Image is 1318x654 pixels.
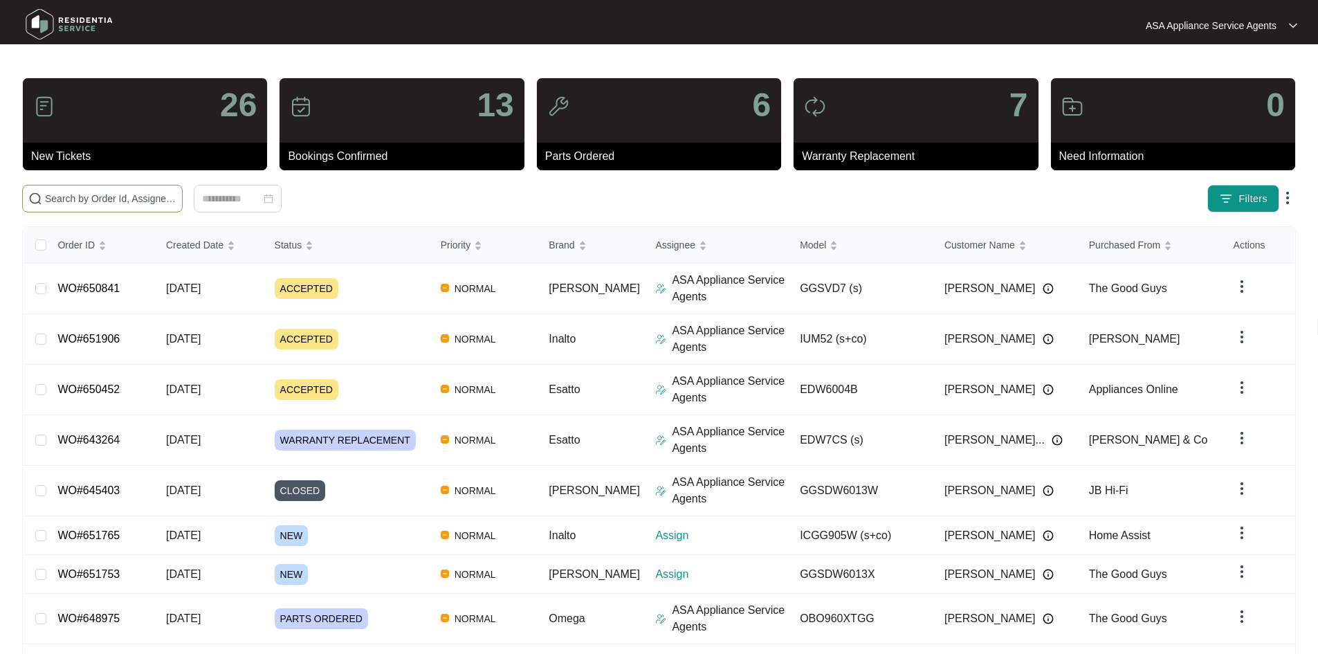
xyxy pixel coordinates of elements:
[449,280,502,297] span: NORMAL
[441,570,449,578] img: Vercel Logo
[21,3,118,45] img: residentia service logo
[655,237,695,253] span: Assignee
[1207,185,1279,212] button: filter iconFilters
[264,227,430,264] th: Status
[449,566,502,583] span: NORMAL
[275,237,302,253] span: Status
[449,482,502,499] span: NORMAL
[275,430,416,451] span: WARRANTY REPLACEMENT
[655,283,666,294] img: Assigner Icon
[57,383,120,395] a: WO#650452
[275,278,338,299] span: ACCEPTED
[1234,608,1250,625] img: dropdown arrow
[166,282,201,294] span: [DATE]
[672,272,789,305] p: ASA Appliance Service Agents
[1089,333,1180,345] span: [PERSON_NAME]
[549,282,640,294] span: [PERSON_NAME]
[441,385,449,393] img: Vercel Logo
[1234,430,1250,446] img: dropdown arrow
[655,613,666,624] img: Assigner Icon
[57,484,120,496] a: WO#645403
[449,610,502,627] span: NORMAL
[57,568,120,580] a: WO#651753
[1234,525,1250,541] img: dropdown arrow
[944,527,1036,544] span: [PERSON_NAME]
[549,612,585,624] span: Omega
[1043,613,1054,624] img: Info icon
[655,435,666,446] img: Assigner Icon
[449,381,502,398] span: NORMAL
[1089,484,1128,496] span: JB Hi-Fi
[655,527,789,544] p: Assign
[441,284,449,292] img: Vercel Logo
[1078,227,1223,264] th: Purchased From
[933,227,1078,264] th: Customer Name
[672,323,789,356] p: ASA Appliance Service Agents
[441,435,449,444] img: Vercel Logo
[441,237,471,253] span: Priority
[655,566,789,583] p: Assign
[1146,19,1276,33] p: ASA Appliance Service Agents
[1059,148,1295,165] p: Need Information
[655,334,666,345] img: Assigner Icon
[449,331,502,347] span: NORMAL
[166,237,223,253] span: Created Date
[441,531,449,539] img: Vercel Logo
[1279,190,1296,206] img: dropdown arrow
[275,480,326,501] span: CLOSED
[441,334,449,343] img: Vercel Logo
[789,264,933,314] td: GGSVD7 (s)
[1043,283,1054,294] img: Info icon
[1043,569,1054,580] img: Info icon
[944,482,1036,499] span: [PERSON_NAME]
[944,331,1036,347] span: [PERSON_NAME]
[57,612,120,624] a: WO#648975
[1089,434,1208,446] span: [PERSON_NAME] & Co
[288,148,524,165] p: Bookings Confirmed
[804,96,826,118] img: icon
[166,612,201,624] span: [DATE]
[1089,383,1178,395] span: Appliances Online
[57,434,120,446] a: WO#643264
[789,314,933,365] td: IUM52 (s+co)
[1043,384,1054,395] img: Info icon
[1089,568,1167,580] span: The Good Guys
[549,333,576,345] span: Inalto
[789,365,933,415] td: EDW6004B
[1009,89,1028,122] p: 7
[549,383,580,395] span: Esatto
[1234,563,1250,580] img: dropdown arrow
[549,434,580,446] span: Esatto
[28,192,42,206] img: search-icon
[155,227,264,264] th: Created Date
[449,527,502,544] span: NORMAL
[1089,529,1151,541] span: Home Assist
[1289,22,1297,29] img: dropdown arrow
[752,89,771,122] p: 6
[1234,480,1250,497] img: dropdown arrow
[31,148,267,165] p: New Tickets
[1219,192,1233,206] img: filter icon
[275,525,309,546] span: NEW
[1089,237,1160,253] span: Purchased From
[441,614,449,622] img: Vercel Logo
[1234,379,1250,396] img: dropdown arrow
[549,237,574,253] span: Brand
[655,384,666,395] img: Assigner Icon
[944,280,1036,297] span: [PERSON_NAME]
[45,191,176,206] input: Search by Order Id, Assignee Name, Customer Name, Brand and Model
[1266,89,1285,122] p: 0
[545,148,781,165] p: Parts Ordered
[1223,227,1294,264] th: Actions
[430,227,538,264] th: Priority
[672,474,789,507] p: ASA Appliance Service Agents
[549,484,640,496] span: [PERSON_NAME]
[547,96,569,118] img: icon
[1043,485,1054,496] img: Info icon
[789,555,933,594] td: GGSDW6013X
[275,329,338,349] span: ACCEPTED
[166,383,201,395] span: [DATE]
[655,485,666,496] img: Assigner Icon
[166,529,201,541] span: [DATE]
[441,486,449,494] img: Vercel Logo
